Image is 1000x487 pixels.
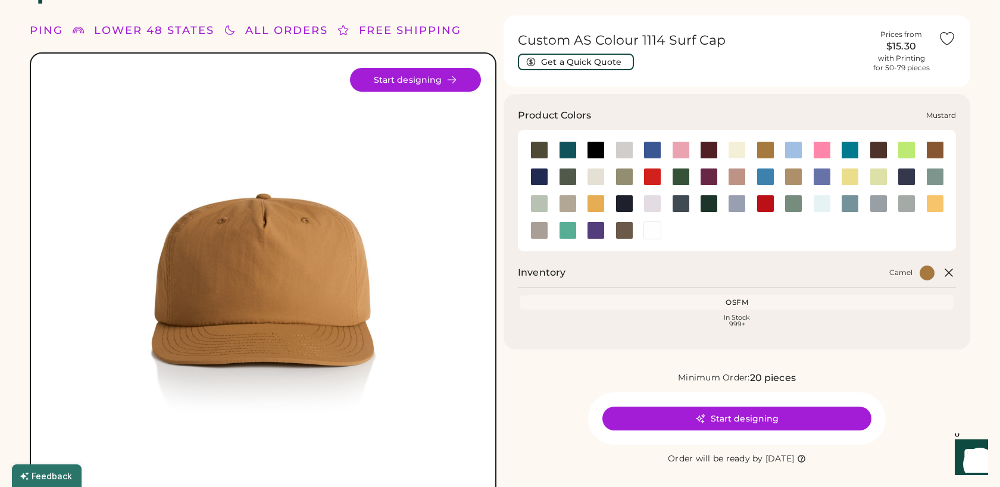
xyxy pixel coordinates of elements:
[518,32,864,49] h1: Custom AS Colour 1114 Surf Cap
[926,111,956,120] div: Mustard
[518,108,591,123] h3: Product Colors
[668,453,763,465] div: Order will be ready by
[873,54,930,73] div: with Printing for 50-79 pieces
[678,372,750,384] div: Minimum Order:
[523,298,951,307] div: OSFM
[880,30,922,39] div: Prices from
[359,23,461,39] div: FREE SHIPPING
[871,39,931,54] div: $15.30
[943,433,995,485] iframe: Front Chat
[245,23,328,39] div: ALL ORDERS
[765,453,795,465] div: [DATE]
[518,266,565,280] h2: Inventory
[889,268,912,277] div: Camel
[94,23,214,39] div: LOWER 48 STATES
[523,314,951,327] div: In Stock 999+
[602,407,871,430] button: Start designing
[750,371,796,385] div: 20 pieces
[518,54,634,70] button: Get a Quick Quote
[350,68,481,92] button: Start designing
